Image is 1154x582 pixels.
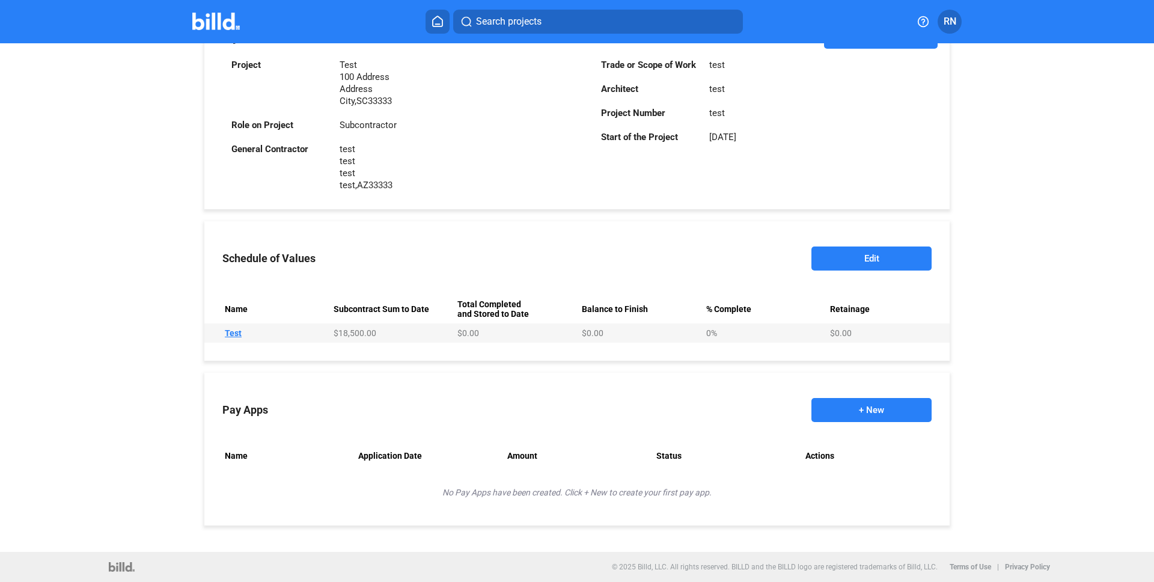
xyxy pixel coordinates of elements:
div: General Contractor [231,143,328,155]
button: + New [811,398,932,422]
td: $0.00 [453,323,577,343]
th: Application Date [353,446,502,465]
th: % Complete [701,295,826,323]
button: Search projects [453,10,743,34]
img: Billd Company Logo [192,13,240,30]
td: $18,500.00 [329,323,453,343]
span: AZ [357,180,368,191]
div: Schedule of Values [222,253,316,265]
div: Project Number [601,107,697,119]
div: Address [340,83,392,95]
td: $0.00 [825,323,950,343]
span: SC [356,96,368,106]
div: 100 Address [340,71,392,83]
div: test [340,167,392,179]
th: Name [204,446,353,465]
div: Pay Apps [222,404,268,416]
div: No Pay Apps have been created. Click + New to create your first pay app. [204,477,950,507]
div: Test [340,59,392,71]
th: Total Completed and Stored to Date [453,295,577,323]
th: Amount [502,446,652,465]
p: © 2025 Billd, LLC. All rights reserved. BILLD and the BILLD logo are registered trademarks of Bil... [612,563,938,571]
img: logo [109,562,135,572]
p: | [997,563,999,571]
span: 33333 [368,96,392,106]
td: Test [204,323,329,343]
th: Balance to Finish [577,295,701,323]
div: Start of the Project [601,131,697,143]
td: $0.00 [577,323,701,343]
th: Actions [801,446,950,465]
span: RN [944,14,956,29]
b: Terms of Use [950,563,991,571]
div: test [340,155,392,167]
div: [DATE] [709,131,736,143]
div: Role on Project [231,119,328,131]
th: Subcontract Sum to Date [329,295,453,323]
th: Retainage [825,295,950,323]
td: 0% [701,323,826,343]
th: Status [652,446,801,465]
span: City, [340,96,356,106]
button: Edit [811,247,932,271]
div: Subcontractor [340,119,397,131]
div: Architect [601,83,697,95]
div: test [709,59,725,71]
span: Search projects [476,14,542,29]
span: test, [340,180,357,191]
span: 33333 [368,180,392,191]
b: Privacy Policy [1005,563,1050,571]
button: RN [938,10,962,34]
th: Name [204,295,329,323]
div: test [340,143,392,155]
div: Trade or Scope of Work [601,59,697,71]
div: test [709,107,725,119]
div: test [709,83,725,95]
div: Project [231,59,328,71]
